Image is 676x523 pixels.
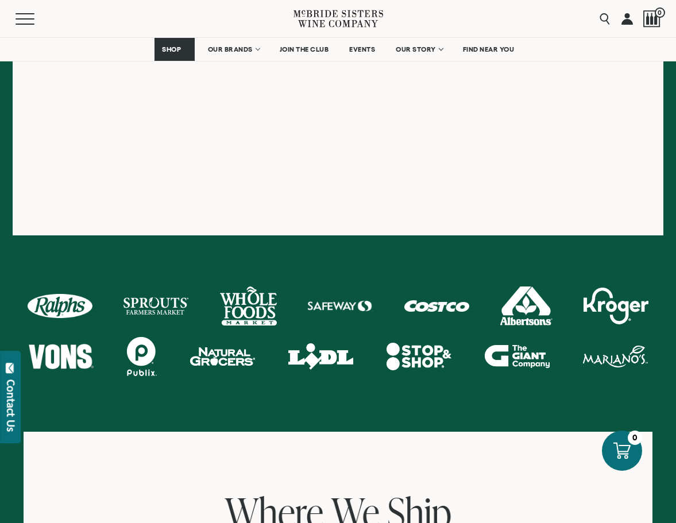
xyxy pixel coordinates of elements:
span: OUR BRANDS [208,45,253,53]
span: FIND NEAR YOU [463,45,515,53]
span: EVENTS [349,45,375,53]
a: JOIN THE CLUB [272,38,337,61]
span: OUR STORY [396,45,436,53]
a: OUR BRANDS [200,38,266,61]
span: SHOP [162,45,181,53]
a: OUR STORY [388,38,450,61]
div: 0 [628,431,642,445]
a: EVENTS [342,38,383,61]
a: SHOP [154,38,195,61]
span: JOIN THE CLUB [280,45,329,53]
span: 0 [655,7,665,18]
button: Mobile Menu Trigger [16,13,57,25]
a: FIND NEAR YOU [455,38,522,61]
div: Contact Us [5,379,17,432]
